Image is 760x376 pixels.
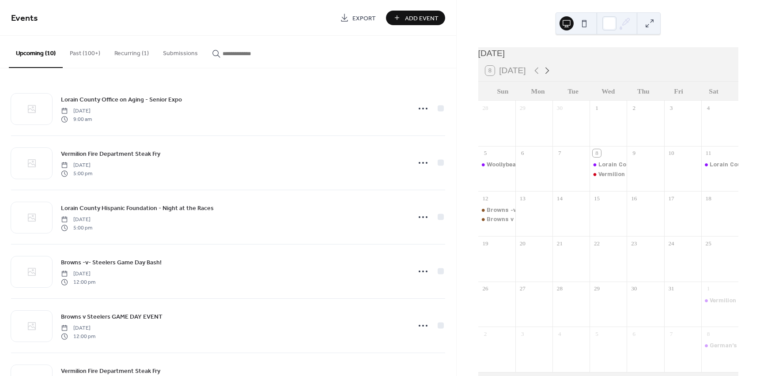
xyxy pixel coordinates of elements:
[61,367,160,376] span: Vermilion Fire Department Steak Fry
[61,115,92,123] span: 9:00 am
[661,82,696,101] div: Fri
[518,104,526,112] div: 29
[485,82,521,101] div: Sun
[556,104,563,112] div: 30
[61,270,95,278] span: [DATE]
[598,170,703,179] div: Vermilion Fire Department Steak Fry
[478,206,515,214] div: Browns -v- Steelers Game Day Bash!
[630,104,638,112] div: 2
[630,194,638,202] div: 16
[61,278,95,286] span: 12:00 pm
[593,285,601,293] div: 29
[11,10,38,27] span: Events
[61,312,163,322] span: Browns v Steelers GAME DAY EVENT
[481,285,489,293] div: 26
[107,36,156,67] button: Recurring (1)
[518,149,526,157] div: 6
[593,104,601,112] div: 1
[704,194,712,202] div: 18
[667,104,675,112] div: 3
[701,160,738,169] div: Lorain County Hispanic Foundation - Night at the Races
[630,240,638,248] div: 23
[61,150,160,159] span: Vermilion Fire Department Steak Fry
[478,47,738,60] div: [DATE]
[518,194,526,202] div: 13
[61,258,162,267] span: Browns -v- Steelers Game Day Bash!
[704,330,712,338] div: 8
[696,82,731,101] div: Sat
[386,11,445,25] button: Add Event
[630,149,638,157] div: 9
[590,160,627,169] div: Lorain County Office on Aging - Senior Expo
[61,204,214,213] span: Lorain County Hispanic Foundation - Night at the Races
[556,285,563,293] div: 28
[518,285,526,293] div: 27
[61,257,162,267] a: Browns -v- Steelers Game Day Bash!
[556,330,563,338] div: 4
[481,149,489,157] div: 5
[333,11,382,25] a: Export
[590,82,626,101] div: Wed
[352,14,376,23] span: Export
[704,285,712,293] div: 1
[667,240,675,248] div: 24
[61,203,214,213] a: Lorain County Hispanic Foundation - Night at the Races
[61,169,92,177] span: 5:00 pm
[598,160,725,169] div: Lorain County Office on Aging - Senior Expo
[590,170,627,179] div: Vermilion Fire Department Steak Fry
[405,14,439,23] span: Add Event
[61,94,182,105] a: Lorain County Office on Aging - Senior Expo
[593,330,601,338] div: 5
[667,149,675,157] div: 10
[481,240,489,248] div: 19
[556,240,563,248] div: 21
[630,285,638,293] div: 30
[61,366,160,376] a: Vermilion Fire Department Steak Fry
[487,215,590,224] div: Browns v Steelers GAME DAY EVENT
[487,160,520,169] div: Woollybear!
[556,82,591,101] div: Tue
[481,194,489,202] div: 12
[481,104,489,112] div: 28
[556,149,563,157] div: 7
[704,240,712,248] div: 25
[667,330,675,338] div: 7
[626,82,661,101] div: Thu
[61,107,92,115] span: [DATE]
[61,224,92,232] span: 5:00 pm
[156,36,205,67] button: Submissions
[61,312,163,322] a: Browns v Steelers GAME DAY EVENT
[667,285,675,293] div: 31
[593,194,601,202] div: 15
[593,240,601,248] div: 22
[520,82,556,101] div: Mon
[9,36,63,68] button: Upcoming (10)
[704,104,712,112] div: 4
[701,296,738,305] div: Vermilion Fire Department Steak Fry
[487,206,593,214] div: Browns -v- Steelers Game Day Bash!
[478,160,515,169] div: Woollybear!
[704,149,712,157] div: 11
[61,332,95,340] span: 12:00 pm
[518,330,526,338] div: 3
[61,216,92,224] span: [DATE]
[61,162,92,169] span: [DATE]
[630,330,638,338] div: 6
[701,341,738,350] div: German's Villa Fabulous Craft Show!!
[667,194,675,202] div: 17
[63,36,107,67] button: Past (100+)
[61,95,182,105] span: Lorain County Office on Aging - Senior Expo
[518,240,526,248] div: 20
[61,324,95,332] span: [DATE]
[61,149,160,159] a: Vermilion Fire Department Steak Fry
[556,194,563,202] div: 14
[478,215,515,224] div: Browns v Steelers GAME DAY EVENT
[481,330,489,338] div: 2
[593,149,601,157] div: 8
